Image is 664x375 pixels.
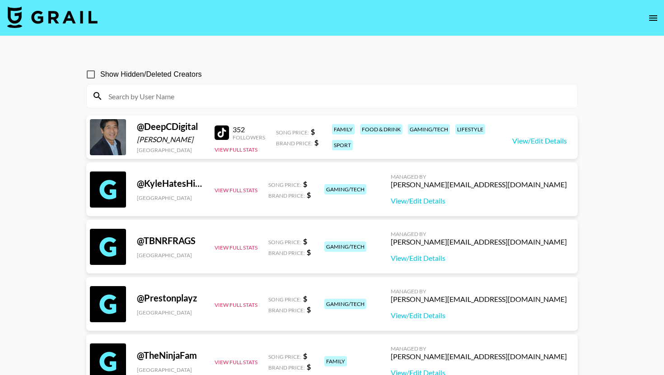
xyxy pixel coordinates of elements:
div: Managed By [391,231,567,237]
div: 352 [233,125,265,134]
span: Song Price: [268,181,301,188]
span: Song Price: [268,239,301,245]
button: View Full Stats [215,301,257,308]
div: @ Prestonplayz [137,292,204,304]
div: family [324,356,347,366]
div: [PERSON_NAME][EMAIL_ADDRESS][DOMAIN_NAME] [391,237,567,246]
span: Song Price: [276,129,309,136]
div: lifestyle [455,124,485,134]
strong: $ [307,362,311,371]
span: Brand Price: [268,307,305,314]
div: food & drink [360,124,402,134]
div: [GEOGRAPHIC_DATA] [137,252,204,259]
div: Managed By [391,288,567,295]
a: View/Edit Details [391,254,567,263]
div: [PERSON_NAME][EMAIL_ADDRESS][DOMAIN_NAME] [391,295,567,304]
div: Managed By [391,173,567,180]
strong: $ [307,305,311,314]
button: View Full Stats [215,244,257,251]
span: Brand Price: [276,140,313,147]
span: Brand Price: [268,250,305,256]
div: family [332,124,355,134]
strong: $ [303,180,307,188]
div: [PERSON_NAME] [137,135,204,144]
div: Managed By [391,345,567,352]
button: View Full Stats [215,146,257,153]
div: [PERSON_NAME][EMAIL_ADDRESS][DOMAIN_NAME] [391,352,567,361]
strong: $ [303,294,307,303]
a: View/Edit Details [391,311,567,320]
button: View Full Stats [215,187,257,194]
span: Show Hidden/Deleted Creators [100,69,202,80]
div: [PERSON_NAME][EMAIL_ADDRESS][DOMAIN_NAME] [391,180,567,189]
strong: $ [311,127,315,136]
strong: $ [307,190,311,199]
img: Grail Talent [7,6,98,28]
button: open drawer [644,9,662,27]
span: Song Price: [268,296,301,303]
strong: $ [307,248,311,256]
div: @ KyleHatesHiking [137,178,204,189]
a: View/Edit Details [512,136,567,145]
div: [GEOGRAPHIC_DATA] [137,366,204,373]
span: Brand Price: [268,192,305,199]
span: Brand Price: [268,364,305,371]
a: View/Edit Details [391,196,567,205]
input: Search by User Name [103,89,572,103]
div: sport [332,140,353,150]
div: gaming/tech [324,241,366,252]
strong: $ [303,237,307,245]
div: @ TBNRFRAGS [137,235,204,246]
span: Song Price: [268,353,301,360]
button: View Full Stats [215,359,257,366]
div: [GEOGRAPHIC_DATA] [137,309,204,316]
strong: $ [314,138,318,147]
div: [GEOGRAPHIC_DATA] [137,194,204,201]
div: Followers [233,134,265,141]
div: gaming/tech [408,124,450,134]
div: @ DeepCDigital [137,121,204,132]
div: [GEOGRAPHIC_DATA] [137,147,204,153]
div: gaming/tech [324,184,366,194]
div: gaming/tech [324,299,366,309]
strong: $ [303,352,307,360]
div: @ TheNinjaFam [137,350,204,361]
